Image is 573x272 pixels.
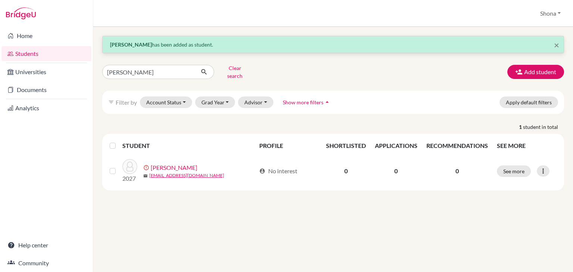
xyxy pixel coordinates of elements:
th: SHORTLISTED [322,137,370,155]
a: Documents [1,82,91,97]
button: Add student [507,65,564,79]
i: filter_list [108,99,114,105]
p: 2027 [122,174,137,183]
strong: 1 [519,123,523,131]
span: mail [143,174,148,178]
a: Help center [1,238,91,253]
th: SEE MORE [492,137,561,155]
th: STUDENT [122,137,255,155]
div: No interest [259,167,297,175]
td: 0 [370,155,422,187]
td: 0 [322,155,370,187]
a: Students [1,46,91,61]
a: [EMAIL_ADDRESS][DOMAIN_NAME] [149,172,224,179]
a: [PERSON_NAME] [151,163,197,172]
img: Bridge-U [6,7,36,19]
p: has been added as student. [110,41,556,48]
span: error_outline [143,165,151,171]
button: Close [554,41,559,50]
button: Clear search [214,62,256,82]
span: × [554,39,559,50]
th: RECOMMENDATIONS [422,137,492,155]
a: Community [1,256,91,271]
a: Home [1,28,91,43]
button: Show more filtersarrow_drop_up [276,97,337,108]
i: arrow_drop_up [323,98,331,106]
button: Grad Year [195,97,235,108]
button: Account Status [140,97,192,108]
span: account_circle [259,168,265,174]
strong: [PERSON_NAME] [110,41,152,48]
button: Apply default filters [500,97,558,108]
button: Shona [537,6,564,20]
a: Analytics [1,101,91,116]
span: Show more filters [283,99,323,105]
span: Filter by [116,99,137,106]
th: APPLICATIONS [370,137,422,155]
input: Find student by name... [102,65,195,79]
a: Universities [1,64,91,79]
p: 0 [426,167,488,175]
th: PROFILE [255,137,321,155]
button: Advisor [238,97,273,108]
button: See more [497,165,531,177]
span: student in total [523,123,564,131]
img: Opolot, Timothy [122,159,137,174]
